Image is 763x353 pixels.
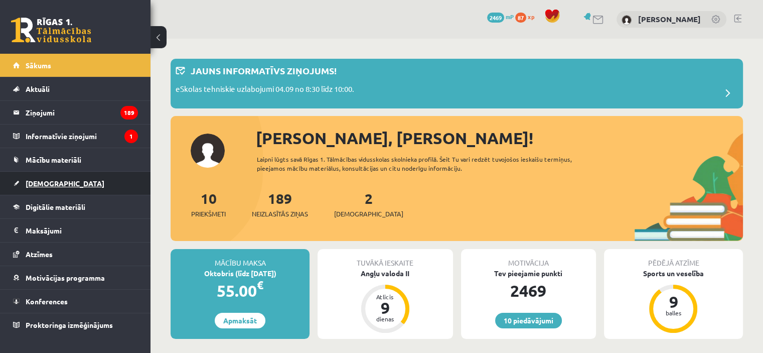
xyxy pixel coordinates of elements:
a: 2[DEMOGRAPHIC_DATA] [334,189,403,219]
a: 10 piedāvājumi [495,313,562,328]
p: eSkolas tehniskie uzlabojumi 04.09 no 8:30 līdz 10:00. [176,83,354,97]
p: Jauns informatīvs ziņojums! [191,64,337,77]
a: Atzīmes [13,243,138,266]
span: Konferences [26,297,68,306]
div: Oktobris (līdz [DATE]) [171,268,310,279]
div: balles [658,310,688,316]
div: 2469 [461,279,596,303]
a: [DEMOGRAPHIC_DATA] [13,172,138,195]
a: 189Neizlasītās ziņas [252,189,308,219]
div: Tev pieejamie punkti [461,268,596,279]
a: Ziņojumi189 [13,101,138,124]
a: Konferences [13,290,138,313]
a: Rīgas 1. Tālmācības vidusskola [11,18,91,43]
span: Motivācijas programma [26,273,105,282]
span: [DEMOGRAPHIC_DATA] [334,209,403,219]
img: Mārcis Elmārs Ašmanis [622,15,632,25]
a: Motivācijas programma [13,266,138,289]
span: [DEMOGRAPHIC_DATA] [26,179,104,188]
div: Motivācija [461,249,596,268]
span: Sākums [26,61,51,70]
legend: Maksājumi [26,219,138,242]
a: Mācību materiāli [13,148,138,171]
span: Digitālie materiāli [26,202,85,211]
div: Angļu valoda II [318,268,452,279]
a: Sākums [13,54,138,77]
legend: Ziņojumi [26,101,138,124]
span: Mācību materiāli [26,155,81,164]
i: 1 [124,130,138,143]
a: 87 xp [515,13,539,21]
a: [PERSON_NAME] [638,14,701,24]
a: 10Priekšmeti [191,189,226,219]
div: Atlicis [370,294,400,300]
span: Proktoringa izmēģinājums [26,320,113,329]
div: Laipni lūgts savā Rīgas 1. Tālmācības vidusskolas skolnieka profilā. Šeit Tu vari redzēt tuvojošo... [257,155,600,173]
div: dienas [370,316,400,322]
div: Mācību maksa [171,249,310,268]
div: Sports un veselība [604,268,743,279]
span: € [257,278,263,292]
a: Maksājumi [13,219,138,242]
span: mP [506,13,514,21]
span: Neizlasītās ziņas [252,209,308,219]
span: Priekšmeti [191,209,226,219]
a: Angļu valoda II Atlicis 9 dienas [318,268,452,334]
a: 2469 mP [487,13,514,21]
legend: Informatīvie ziņojumi [26,125,138,148]
span: 87 [515,13,526,23]
a: Proktoringa izmēģinājums [13,313,138,336]
a: Informatīvie ziņojumi1 [13,125,138,148]
a: Digitālie materiāli [13,195,138,218]
a: Apmaksāt [215,313,265,328]
span: 2469 [487,13,504,23]
a: Sports un veselība 9 balles [604,268,743,334]
div: 9 [658,294,688,310]
div: 55.00 [171,279,310,303]
a: Jauns informatīvs ziņojums! eSkolas tehniskie uzlabojumi 04.09 no 8:30 līdz 10:00. [176,64,738,103]
span: Atzīmes [26,250,53,259]
span: xp [528,13,534,21]
div: [PERSON_NAME], [PERSON_NAME]! [256,126,743,150]
a: Aktuāli [13,77,138,100]
span: Aktuāli [26,84,50,93]
i: 189 [120,106,138,120]
div: Tuvākā ieskaite [318,249,452,268]
div: Pēdējā atzīme [604,249,743,268]
div: 9 [370,300,400,316]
